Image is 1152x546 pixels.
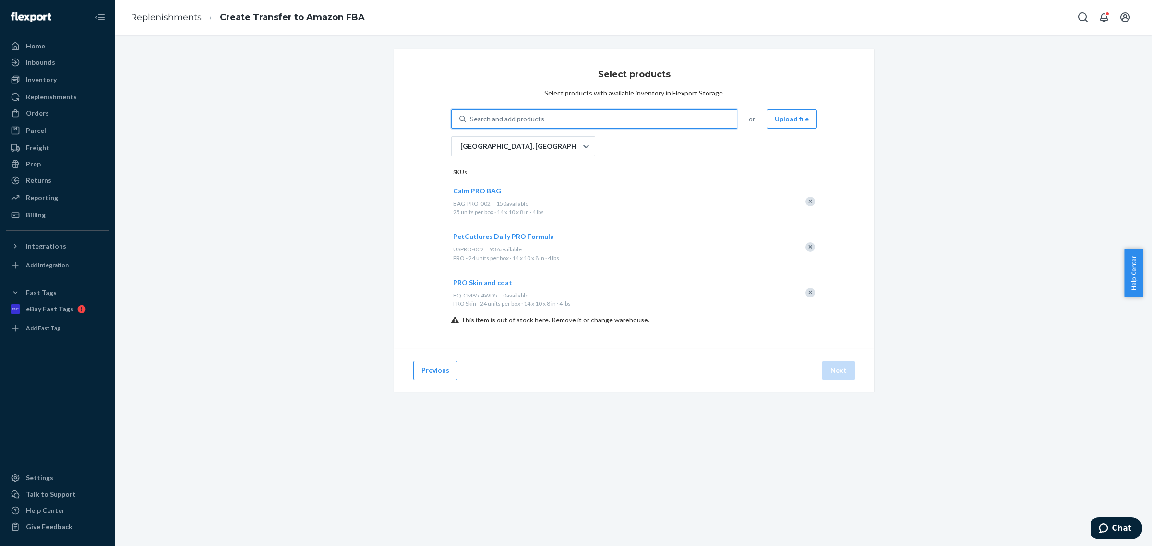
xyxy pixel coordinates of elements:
[6,89,109,105] a: Replenishments
[749,114,755,124] span: or
[453,208,791,216] div: 25 units per box · 14 x 10 x 8 in · 4 lbs
[6,503,109,518] a: Help Center
[26,41,45,51] div: Home
[453,254,791,262] div: PRO - 24 units per box · 14 x 10 x 8 in · 4 lbs
[6,38,109,54] a: Home
[460,142,582,151] p: [GEOGRAPHIC_DATA], [GEOGRAPHIC_DATA]
[26,143,49,153] div: Freight
[26,522,72,532] div: Give Feedback
[26,159,41,169] div: Prep
[6,156,109,172] a: Prep
[503,292,528,299] span: 0 available
[26,126,46,135] div: Parcel
[6,123,109,138] a: Parcel
[6,207,109,223] a: Billing
[451,168,793,178] div: SKUs
[6,301,109,317] a: eBay Fast Tags
[1073,8,1092,27] button: Open Search Box
[6,487,109,502] button: Talk to Support
[26,58,55,67] div: Inbounds
[453,292,497,299] span: EQ-CM85-4WD5
[1091,517,1142,541] iframe: Opens a widget where you can chat to one of our agents
[6,238,109,254] button: Integrations
[6,140,109,155] a: Freight
[6,470,109,486] a: Settings
[6,106,109,121] a: Orders
[805,197,815,206] div: Remove Item
[1094,8,1114,27] button: Open notifications
[131,12,202,23] a: Replenishments
[26,241,66,251] div: Integrations
[26,75,57,84] div: Inventory
[598,68,671,81] h3: Select products
[6,519,109,534] button: Give Feedback
[6,55,109,70] a: Inbounds
[26,304,73,314] div: eBay Fast Tags
[26,92,77,102] div: Replenishments
[453,232,554,241] button: PetCutlures Daily PRO Formula
[413,361,457,380] button: Previous
[1116,8,1135,27] button: Open account menu
[6,285,109,300] button: Fast Tags
[26,210,46,220] div: Billing
[453,278,512,286] span: PRO Skin and coat
[453,278,512,287] button: PRO Skin and coat
[6,173,109,188] a: Returns
[496,200,528,207] span: 150 available
[453,232,554,240] span: PetCutlures Daily PRO Formula
[6,258,109,273] a: Add Integration
[6,320,109,336] a: Add Fast Tag
[6,190,109,205] a: Reporting
[822,361,855,380] button: Next
[11,12,51,22] img: Flexport logo
[123,3,372,32] ol: breadcrumbs
[451,315,817,325] p: This item is out of stock here. Remove it or change warehouse.
[453,246,484,253] span: USPRO-002
[26,261,69,269] div: Add Integration
[90,8,109,27] button: Close Navigation
[805,242,815,252] div: Remove Item
[544,88,724,98] div: Select products with available inventory in Flexport Storage.
[26,506,65,515] div: Help Center
[26,176,51,185] div: Returns
[453,186,501,196] button: Calm PRO BAG
[26,108,49,118] div: Orders
[26,489,76,499] div: Talk to Support
[453,200,491,207] span: BAG-PRO-002
[26,324,60,332] div: Add Fast Tag
[490,246,522,253] span: 936 available
[1124,249,1143,297] button: Help Center
[6,72,109,87] a: Inventory
[470,114,544,124] div: Search and add products
[767,109,817,129] button: Upload file
[453,299,791,308] div: PRO Skin - 24 units per box · 14 x 10 x 8 in · 4 lbs
[220,12,365,23] a: Create Transfer to Amazon FBA
[26,193,58,202] div: Reporting
[453,187,501,195] span: Calm PRO BAG
[26,288,57,297] div: Fast Tags
[26,473,53,483] div: Settings
[805,288,815,297] div: Remove Item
